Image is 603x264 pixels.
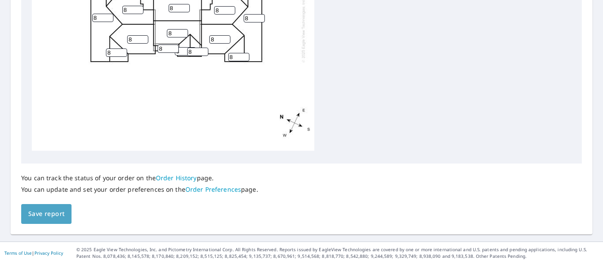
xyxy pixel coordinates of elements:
p: You can track the status of your order on the page. [21,174,258,182]
a: Order Preferences [185,185,241,193]
a: Order History [156,174,197,182]
a: Privacy Policy [34,250,63,256]
button: Save report [21,204,72,224]
p: | [4,250,63,256]
a: Terms of Use [4,250,32,256]
p: © 2025 Eagle View Technologies, Inc. and Pictometry International Corp. All Rights Reserved. Repo... [76,246,599,260]
p: You can update and set your order preferences on the page. [21,186,258,193]
span: Save report [28,208,64,219]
